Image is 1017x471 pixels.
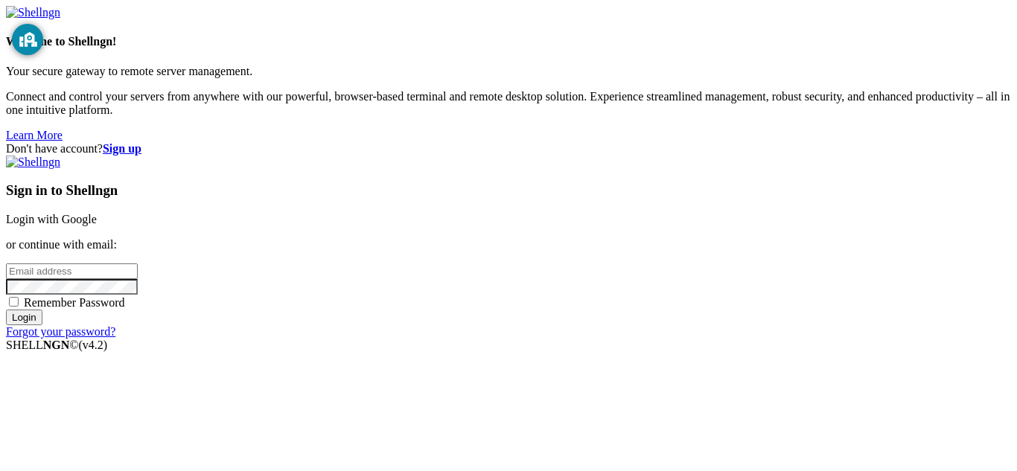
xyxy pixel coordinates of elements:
span: 4.2.0 [79,339,108,351]
h4: Welcome to Shellngn! [6,35,1011,48]
input: Email address [6,263,138,279]
img: Shellngn [6,156,60,169]
h3: Sign in to Shellngn [6,182,1011,199]
button: GoGuardian Privacy Information [12,24,43,55]
a: Learn More [6,129,63,141]
b: NGN [43,339,70,351]
img: Shellngn [6,6,60,19]
div: Don't have account? [6,142,1011,156]
input: Remember Password [9,297,19,307]
a: Login with Google [6,213,97,225]
input: Login [6,310,42,325]
p: Your secure gateway to remote server management. [6,65,1011,78]
span: SHELL © [6,339,107,351]
p: or continue with email: [6,238,1011,251]
p: Connect and control your servers from anywhere with our powerful, browser-based terminal and remo... [6,90,1011,117]
a: Sign up [103,142,141,155]
a: Forgot your password? [6,325,115,338]
span: Remember Password [24,296,125,309]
